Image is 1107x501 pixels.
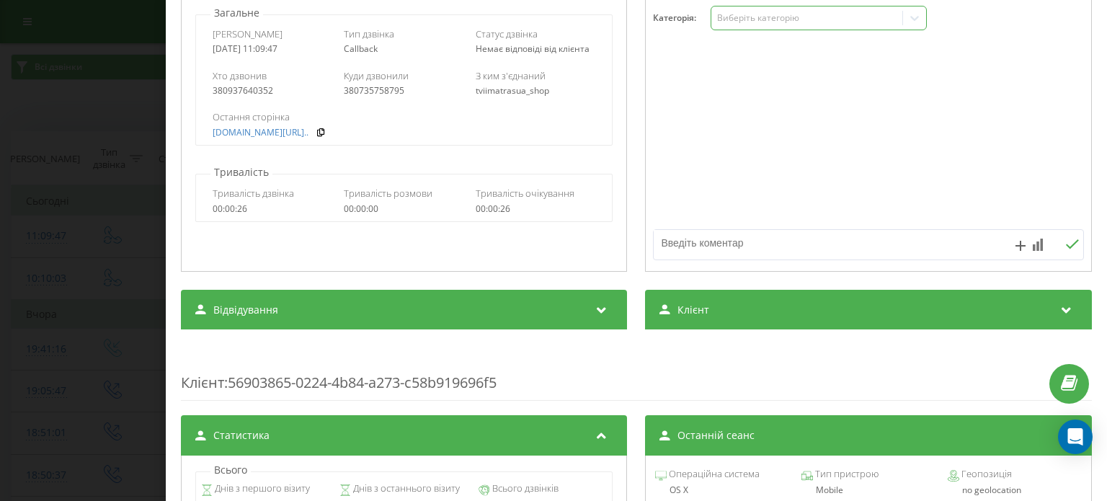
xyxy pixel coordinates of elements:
[213,482,310,496] span: Днів з першого візиту
[344,27,395,40] span: Тип дзвінка
[717,12,897,24] div: Виберіть категорію
[213,128,308,138] a: [DOMAIN_NAME][URL]..
[352,482,461,496] span: Днів з останнього візиту
[960,467,1013,482] span: Геопозиція
[344,204,465,214] div: 00:00:00
[656,485,789,495] div: OS X
[476,43,590,55] span: Немає відповіді від клієнта
[948,485,1082,495] div: no geolocation
[476,204,596,214] div: 00:00:26
[678,303,710,317] span: Клієнт
[213,86,333,96] div: 380937640352
[654,13,711,23] h4: Категорія :
[476,27,538,40] span: Статус дзвінка
[210,463,251,477] p: Всього
[213,428,270,443] span: Статистика
[213,110,290,123] span: Остання сторінка
[210,165,272,179] p: Тривалість
[213,69,267,82] span: Хто дзвонив
[344,69,409,82] span: Куди дзвонили
[181,344,1092,401] div: : 56903865-0224-4b84-a273-c58b919696f5
[210,6,263,20] p: Загальне
[490,482,559,496] span: Всього дзвінків
[476,187,574,200] span: Тривалість очікування
[213,204,333,214] div: 00:00:26
[678,428,755,443] span: Останній сеанс
[814,467,879,482] span: Тип пристрою
[344,43,378,55] span: Callback
[213,44,333,54] div: [DATE] 11:09:47
[476,69,546,82] span: З ким з'єднаний
[213,27,283,40] span: [PERSON_NAME]
[476,86,596,96] div: tviimatrasua_shop
[213,187,294,200] span: Тривалість дзвінка
[181,373,224,392] span: Клієнт
[344,187,433,200] span: Тривалість розмови
[344,86,465,96] div: 380735758795
[667,467,760,482] span: Операційна система
[1058,420,1093,454] div: Open Intercom Messenger
[802,485,935,495] div: Mobile
[213,303,278,317] span: Відвідування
